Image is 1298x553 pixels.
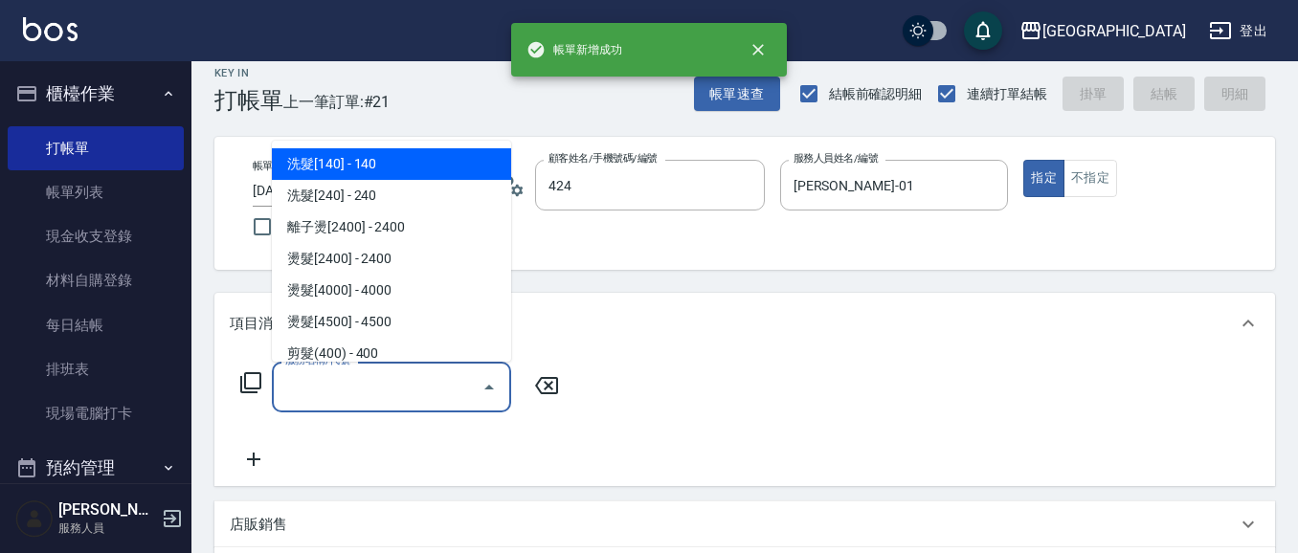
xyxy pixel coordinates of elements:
[272,211,511,243] span: 離子燙[2400] - 2400
[1042,19,1186,43] div: [GEOGRAPHIC_DATA]
[8,391,184,435] a: 現場電腦打卡
[8,347,184,391] a: 排班表
[253,175,439,207] input: YYYY/MM/DD hh:mm
[8,443,184,493] button: 預約管理
[964,11,1002,50] button: save
[829,84,923,104] span: 結帳前確認明細
[214,87,283,114] h3: 打帳單
[737,29,779,71] button: close
[8,214,184,258] a: 現金收支登錄
[283,90,391,114] span: 上一筆訂單:#21
[474,372,504,403] button: Close
[272,275,511,306] span: 燙髮[4000] - 4000
[8,170,184,214] a: 帳單列表
[214,67,283,79] h2: Key In
[15,499,54,538] img: Person
[272,306,511,338] span: 燙髮[4500] - 4500
[272,243,511,275] span: 燙髮[2400] - 2400
[794,151,878,166] label: 服務人員姓名/編號
[58,500,156,520] h5: [PERSON_NAME]
[526,40,622,59] span: 帳單新增成功
[272,148,511,180] span: 洗髮[140] - 140
[694,77,780,112] button: 帳單速查
[1201,13,1275,49] button: 登出
[214,293,1275,354] div: 項目消費
[8,69,184,119] button: 櫃檯作業
[23,17,78,41] img: Logo
[1012,11,1194,51] button: [GEOGRAPHIC_DATA]
[548,151,658,166] label: 顧客姓名/手機號碼/編號
[58,520,156,537] p: 服務人員
[8,126,184,170] a: 打帳單
[8,303,184,347] a: 每日結帳
[230,515,287,535] p: 店販銷售
[230,314,287,334] p: 項目消費
[967,84,1047,104] span: 連續打單結帳
[214,501,1275,547] div: 店販銷售
[8,258,184,302] a: 材料自購登錄
[253,159,293,173] label: 帳單日期
[1063,160,1117,197] button: 不指定
[272,180,511,211] span: 洗髮[240] - 240
[1023,160,1064,197] button: 指定
[272,338,511,369] span: 剪髮(400) - 400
